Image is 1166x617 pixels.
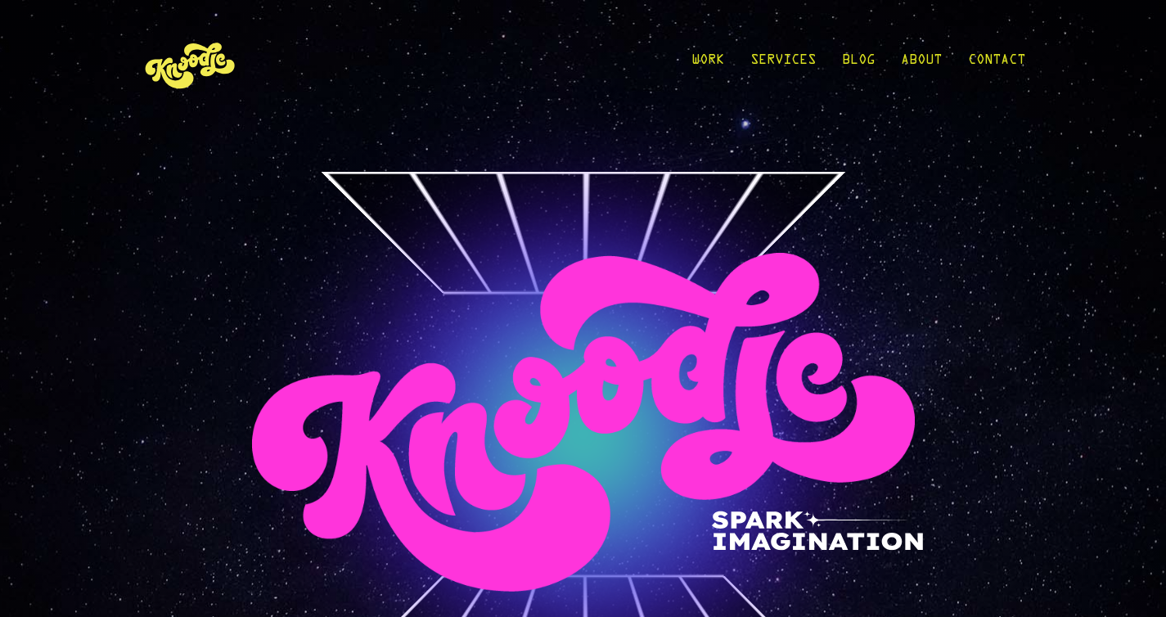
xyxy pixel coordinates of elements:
[142,26,240,102] img: KnoLogo(yellow)
[901,26,942,102] a: About
[968,26,1025,102] a: Contact
[842,26,875,102] a: Blog
[691,26,724,102] a: Work
[750,26,816,102] a: Services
